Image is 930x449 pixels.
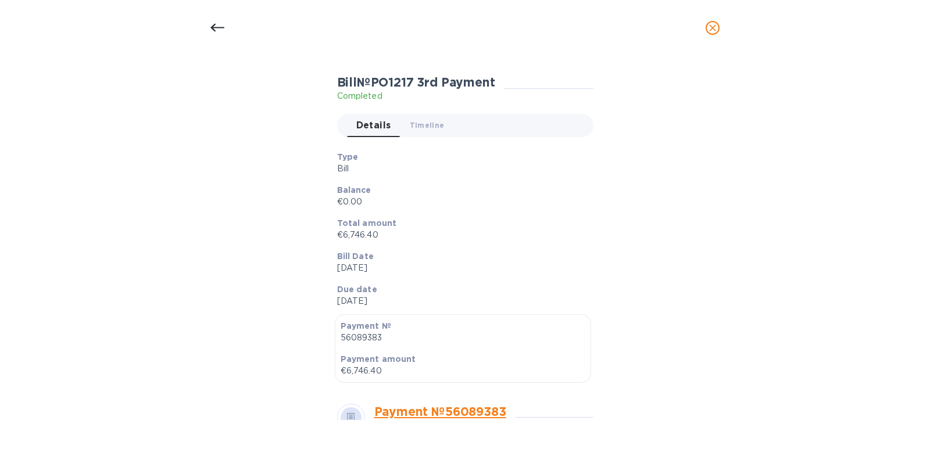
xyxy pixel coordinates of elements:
[410,119,445,131] span: Timeline
[356,117,391,134] span: Details
[337,90,495,102] p: Completed
[337,295,584,307] p: [DATE]
[374,404,506,419] a: Payment № 56089383
[337,152,359,161] b: Type
[699,14,727,42] button: close
[341,365,585,377] p: €6,746.40
[337,252,374,261] b: Bill Date
[337,163,584,175] p: Bill
[341,354,416,364] b: Payment amount
[341,321,391,331] b: Payment №
[337,196,584,208] p: €0.00
[337,185,371,195] b: Balance
[337,218,397,228] b: Total amount
[337,285,377,294] b: Due date
[341,332,585,344] p: 56089383
[337,75,495,89] h2: Bill № PO1217 3rd Payment
[337,229,584,241] p: €6,746.40
[374,419,506,431] p: Completed
[337,262,584,274] p: [DATE]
